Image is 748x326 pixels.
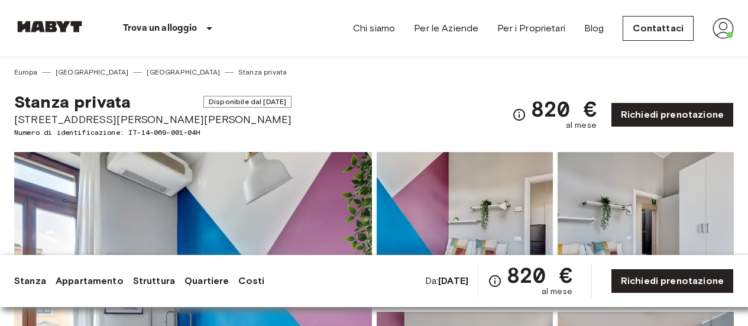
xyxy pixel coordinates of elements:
[584,21,604,35] a: Blog
[14,67,37,78] a: Europa
[56,274,124,288] a: Appartamento
[611,269,734,293] a: Richiedi prenotazione
[56,67,129,78] a: [GEOGRAPHIC_DATA]
[414,21,478,35] a: Per le Aziende
[497,21,565,35] a: Per i Proprietari
[623,16,694,41] a: Contattaci
[611,102,734,127] a: Richiedi prenotazione
[531,98,597,120] span: 820 €
[542,286,572,298] span: al mese
[14,127,292,138] span: Numero di identificazione: IT-14-069-001-04H
[438,275,468,286] b: [DATE]
[713,18,734,39] img: avatar
[425,275,468,288] span: Da:
[566,120,597,131] span: al mese
[14,274,46,288] a: Stanza
[14,21,85,33] img: Habyt
[203,96,292,108] span: Disponibile dal [DATE]
[14,92,131,112] span: Stanza privata
[558,152,734,307] img: Picture of unit IT-14-069-001-04H
[238,274,264,288] a: Costi
[353,21,395,35] a: Chi siamo
[123,21,197,35] p: Trova un alloggio
[512,108,526,122] svg: Verifica i dettagli delle spese nella sezione 'Riassunto dei Costi'. Si prega di notare che gli s...
[184,274,229,288] a: Quartiere
[488,274,502,288] svg: Verifica i dettagli delle spese nella sezione 'Riassunto dei Costi'. Si prega di notare che gli s...
[133,274,175,288] a: Struttura
[507,264,572,286] span: 820 €
[238,67,287,78] a: Stanza privata
[14,112,292,127] span: [STREET_ADDRESS][PERSON_NAME][PERSON_NAME]
[147,67,220,78] a: [GEOGRAPHIC_DATA]
[377,152,553,307] img: Picture of unit IT-14-069-001-04H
